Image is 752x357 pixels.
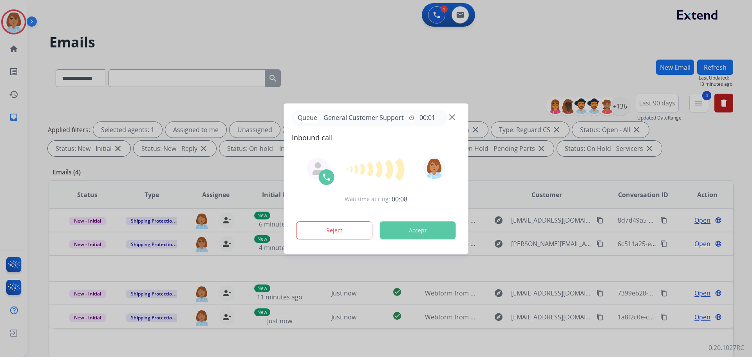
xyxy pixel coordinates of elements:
img: call-icon [322,172,331,182]
img: close-button [449,114,455,120]
span: 00:01 [419,113,435,122]
mat-icon: timer [409,114,415,121]
span: 00:08 [392,194,407,204]
span: General Customer Support [320,113,407,122]
img: agent-avatar [312,162,324,175]
button: Accept [380,221,456,239]
p: 0.20.1027RC [709,343,744,352]
span: Wait time at ring: [345,195,390,203]
img: avatar [423,157,445,179]
p: Queue [295,113,320,123]
button: Reject [296,221,372,239]
span: Inbound call [292,132,461,143]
